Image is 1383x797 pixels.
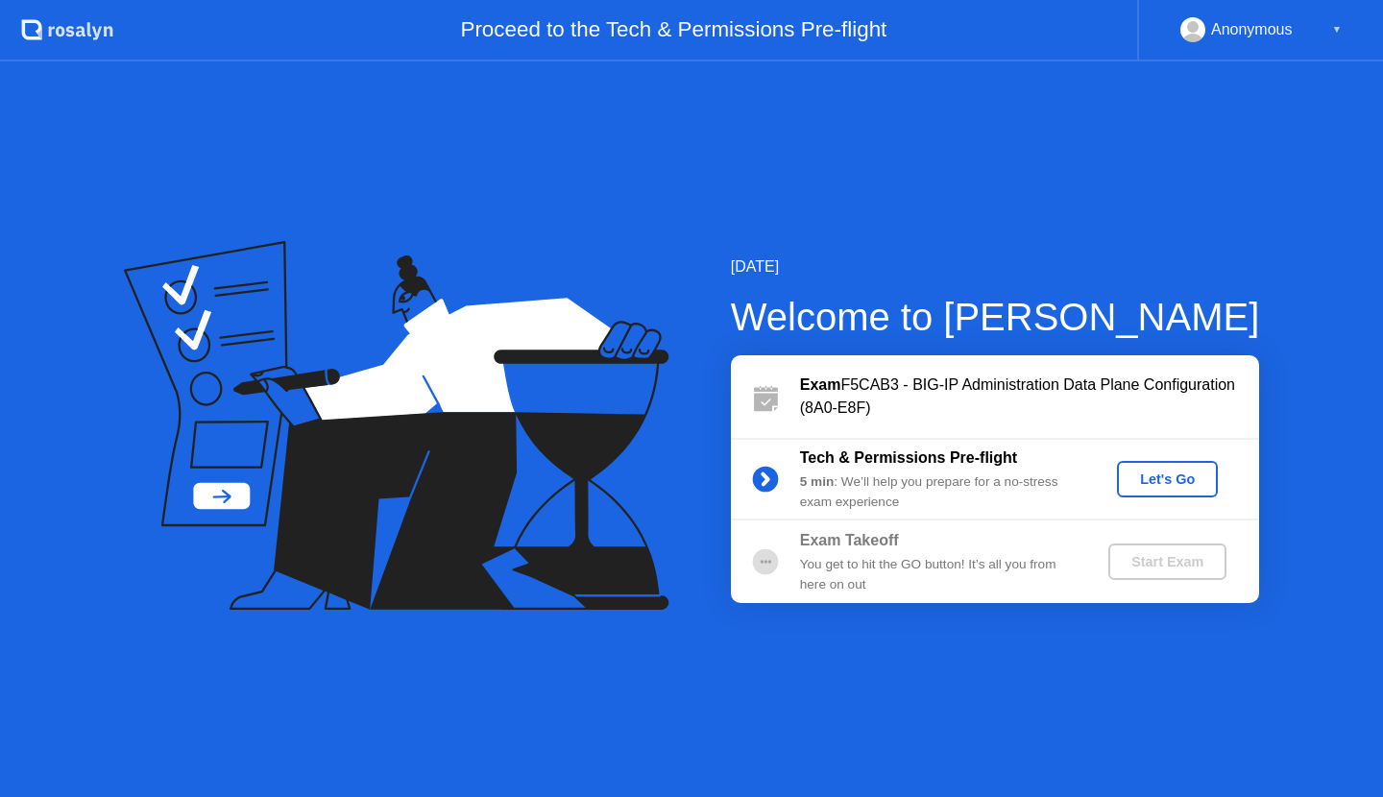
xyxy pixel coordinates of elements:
div: Anonymous [1211,17,1293,42]
b: Exam Takeoff [800,532,899,548]
button: Start Exam [1108,543,1226,580]
div: Welcome to [PERSON_NAME] [731,288,1260,346]
b: Tech & Permissions Pre-flight [800,449,1017,466]
b: Exam [800,376,841,393]
div: You get to hit the GO button! It’s all you from here on out [800,555,1077,594]
div: ▼ [1332,17,1342,42]
b: 5 min [800,474,835,489]
div: Let's Go [1125,471,1210,487]
div: : We’ll help you prepare for a no-stress exam experience [800,472,1077,512]
button: Let's Go [1117,461,1218,497]
div: F5CAB3 - BIG-IP Administration Data Plane Configuration (8A0-E8F) [800,374,1259,420]
div: [DATE] [731,255,1260,278]
div: Start Exam [1116,554,1219,569]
